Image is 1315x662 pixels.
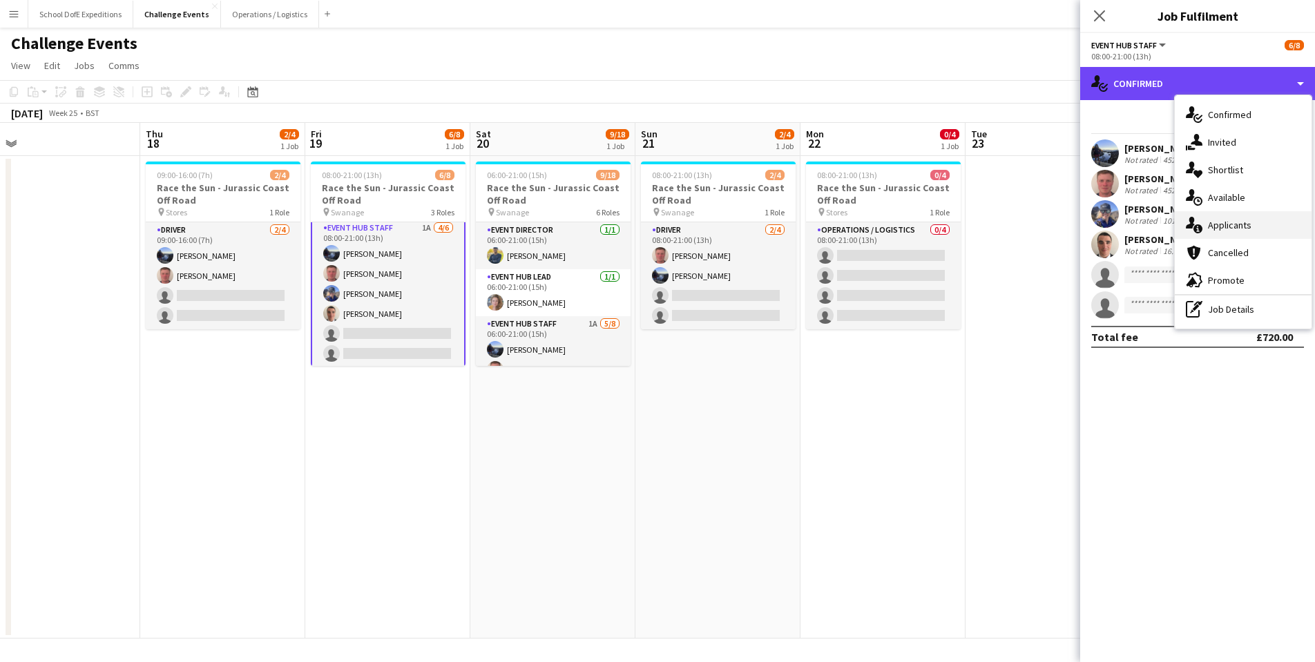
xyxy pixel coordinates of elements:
[146,128,163,140] span: Thu
[817,170,877,180] span: 08:00-21:00 (13h)
[11,106,43,120] div: [DATE]
[269,207,289,217] span: 1 Role
[596,207,620,217] span: 6 Roles
[652,170,712,180] span: 08:00-21:00 (13h)
[108,59,140,72] span: Comms
[775,129,794,139] span: 2/4
[28,1,133,28] button: School DofE Expeditions
[1208,108,1251,121] span: Confirmed
[641,162,796,329] app-job-card: 08:00-21:00 (13h)2/4Race the Sun - Jurassic Coast Off Road Swanage1 RoleDriver2/408:00-21:00 (13h...
[146,182,300,206] h3: Race the Sun - Jurassic Coast Off Road
[1285,40,1304,50] span: 6/8
[941,141,959,151] div: 1 Job
[476,269,631,316] app-card-role: Event Hub Lead1/106:00-21:00 (15h)[PERSON_NAME]
[641,182,796,206] h3: Race the Sun - Jurassic Coast Off Road
[641,128,657,140] span: Sun
[144,135,163,151] span: 18
[431,207,454,217] span: 3 Roles
[445,141,463,151] div: 1 Job
[1208,191,1245,204] span: Available
[765,170,785,180] span: 2/4
[969,135,987,151] span: 23
[270,170,289,180] span: 2/4
[1080,67,1315,100] div: Confirmed
[157,170,213,180] span: 09:00-16:00 (7h)
[1091,40,1157,50] span: Event Hub Staff
[776,141,794,151] div: 1 Job
[86,108,99,118] div: BST
[331,207,364,217] span: Swanage
[930,170,950,180] span: 0/4
[806,222,961,329] app-card-role: Operations / Logistics0/408:00-21:00 (13h)
[1091,40,1168,50] button: Event Hub Staff
[661,207,694,217] span: Swanage
[435,170,454,180] span: 6/8
[1175,295,1312,323] div: Job Details
[46,108,80,118] span: Week 25
[166,207,187,217] span: Stores
[445,129,464,139] span: 6/8
[476,182,631,206] h3: Race the Sun - Jurassic Coast Off Road
[474,135,491,151] span: 20
[1208,274,1245,286] span: Promote
[487,170,547,180] span: 06:00-21:00 (15h)
[68,57,100,75] a: Jobs
[1160,215,1196,226] div: 101.3km
[1124,215,1160,226] div: Not rated
[804,135,824,151] span: 22
[1124,233,1198,246] div: [PERSON_NAME]
[1124,185,1160,195] div: Not rated
[806,182,961,206] h3: Race the Sun - Jurassic Coast Off Road
[1208,219,1251,231] span: Applicants
[133,1,221,28] button: Challenge Events
[103,57,145,75] a: Comms
[806,162,961,329] app-job-card: 08:00-21:00 (13h)0/4Race the Sun - Jurassic Coast Off Road Stores1 RoleOperations / Logistics0/40...
[1124,173,1198,185] div: [PERSON_NAME]
[311,219,465,369] app-card-role: Event Hub Staff1A4/608:00-21:00 (13h)[PERSON_NAME][PERSON_NAME][PERSON_NAME][PERSON_NAME]
[1091,330,1138,344] div: Total fee
[146,162,300,329] app-job-card: 09:00-16:00 (7h)2/4Race the Sun - Jurassic Coast Off Road Stores1 RoleDriver2/409:00-16:00 (7h)[P...
[221,1,319,28] button: Operations / Logistics
[930,207,950,217] span: 1 Role
[971,128,987,140] span: Tue
[1160,155,1196,165] div: 452.5km
[476,162,631,366] app-job-card: 06:00-21:00 (15h)9/18Race the Sun - Jurassic Coast Off Road Swanage6 RolesEvent Director1/106:00-...
[1160,246,1191,256] div: 16.8km
[280,141,298,151] div: 1 Job
[496,207,529,217] span: Swanage
[146,222,300,329] app-card-role: Driver2/409:00-16:00 (7h)[PERSON_NAME][PERSON_NAME]
[309,135,322,151] span: 19
[44,59,60,72] span: Edit
[476,128,491,140] span: Sat
[476,222,631,269] app-card-role: Event Director1/106:00-21:00 (15h)[PERSON_NAME]
[322,170,382,180] span: 08:00-21:00 (13h)
[11,33,137,54] h1: Challenge Events
[765,207,785,217] span: 1 Role
[280,129,299,139] span: 2/4
[1208,164,1243,176] span: Shortlist
[606,141,628,151] div: 1 Job
[806,128,824,140] span: Mon
[6,57,36,75] a: View
[1208,136,1236,148] span: Invited
[1256,330,1293,344] div: £720.00
[606,129,629,139] span: 9/18
[1124,203,1198,215] div: [PERSON_NAME]
[1080,7,1315,25] h3: Job Fulfilment
[311,182,465,206] h3: Race the Sun - Jurassic Coast Off Road
[39,57,66,75] a: Edit
[476,316,631,503] app-card-role: Event Hub Staff1A5/806:00-21:00 (15h)[PERSON_NAME][PERSON_NAME]
[596,170,620,180] span: 9/18
[639,135,657,151] span: 21
[1124,155,1160,165] div: Not rated
[1124,142,1198,155] div: [PERSON_NAME]
[311,162,465,366] app-job-card: 08:00-21:00 (13h)6/8Race the Sun - Jurassic Coast Off Road Swanage3 Roles[PERSON_NAME]Event Hub L...
[1208,246,1249,259] span: Cancelled
[1160,185,1196,195] div: 452.2km
[1124,246,1160,256] div: Not rated
[74,59,95,72] span: Jobs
